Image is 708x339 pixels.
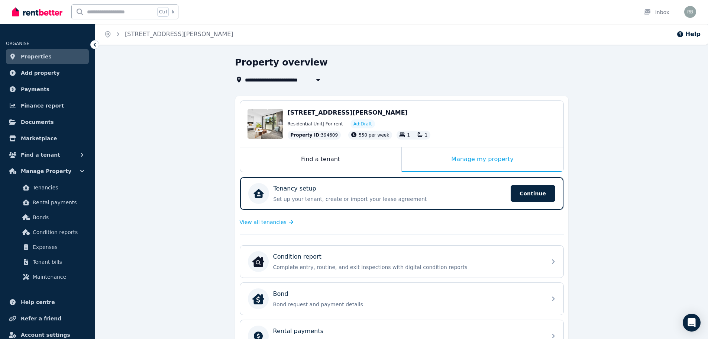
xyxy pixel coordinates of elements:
a: Expenses [9,240,86,255]
a: Documents [6,115,89,129]
img: RentBetter [12,6,62,17]
a: Condition reports [9,225,86,240]
span: 1 [425,132,428,138]
span: Ctrl [157,7,169,17]
img: Rick Baek [684,6,696,18]
div: Manage my property [402,147,563,172]
span: 1 [407,132,410,138]
span: Ad: Draft [353,121,372,127]
span: Expenses [33,243,83,252]
a: Refer a friend [6,311,89,326]
a: Rental payments [9,195,86,210]
span: [STREET_ADDRESS][PERSON_NAME] [288,109,408,116]
div: Inbox [643,9,669,16]
span: Tenancies [33,183,83,192]
span: Help centre [21,298,55,307]
span: View all tenancies [240,218,287,226]
img: Condition report [252,256,264,268]
span: Add property [21,68,60,77]
p: Bond request and payment details [273,301,542,308]
span: Tenant bills [33,258,83,266]
div: Find a tenant [240,147,401,172]
span: 550 per week [359,132,389,138]
span: Bonds [33,213,83,222]
span: ORGANISE [6,41,29,46]
span: Maintenance [33,272,83,281]
h1: Property overview [235,57,328,68]
a: Marketplace [6,131,89,146]
a: Payments [6,82,89,97]
img: Bond [252,293,264,305]
a: Finance report [6,98,89,113]
p: Condition report [273,252,321,261]
span: Manage Property [21,167,71,176]
a: BondBondBond request and payment details [240,283,563,315]
button: Manage Property [6,164,89,179]
a: Help centre [6,295,89,310]
p: Set up your tenant, create or import your lease agreement [274,195,506,203]
a: Bonds [9,210,86,225]
span: Finance report [21,101,64,110]
span: Continue [511,185,555,202]
button: Help [676,30,701,39]
span: Properties [21,52,52,61]
a: Tenant bills [9,255,86,269]
span: Rental payments [33,198,83,207]
a: Tenancy setupSet up your tenant, create or import your lease agreementContinue [240,177,563,210]
a: Tenancies [9,180,86,195]
p: Rental payments [273,327,324,336]
p: Tenancy setup [274,184,316,193]
p: Complete entry, routine, and exit inspections with digital condition reports [273,263,542,271]
p: Bond [273,290,288,298]
span: Find a tenant [21,150,60,159]
span: Marketplace [21,134,57,143]
a: Condition reportCondition reportComplete entry, routine, and exit inspections with digital condit... [240,246,563,278]
button: Find a tenant [6,147,89,162]
a: [STREET_ADDRESS][PERSON_NAME] [125,31,233,38]
a: View all tenancies [240,218,294,226]
span: Condition reports [33,228,83,237]
nav: Breadcrumb [95,24,242,45]
span: Refer a friend [21,314,61,323]
div: Open Intercom Messenger [683,314,701,332]
span: Property ID [291,132,320,138]
span: Residential Unit | For rent [288,121,343,127]
a: Properties [6,49,89,64]
div: : 394609 [288,131,341,140]
span: Documents [21,118,54,127]
a: Maintenance [9,269,86,284]
span: k [172,9,174,15]
span: Payments [21,85,49,94]
a: Add property [6,65,89,80]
